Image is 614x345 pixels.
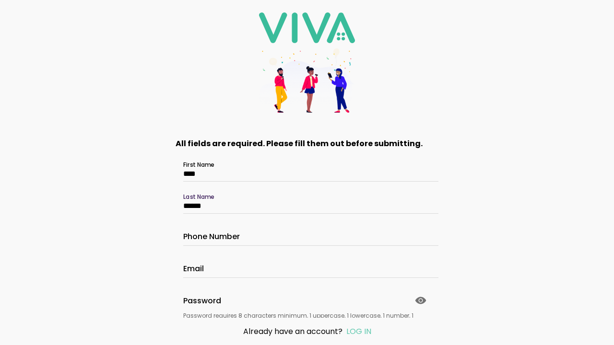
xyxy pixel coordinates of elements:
strong: All fields are required. Please fill them out before submitting. [176,138,423,149]
ion-text: Password requires 8 characters minimum, 1 uppercase, 1 lowercase, 1 number, 1 special character [183,311,431,329]
input: Last Name [183,202,431,210]
a: LOG IN [346,326,371,337]
div: Already have an account? [195,325,419,337]
input: First Name [183,170,431,178]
